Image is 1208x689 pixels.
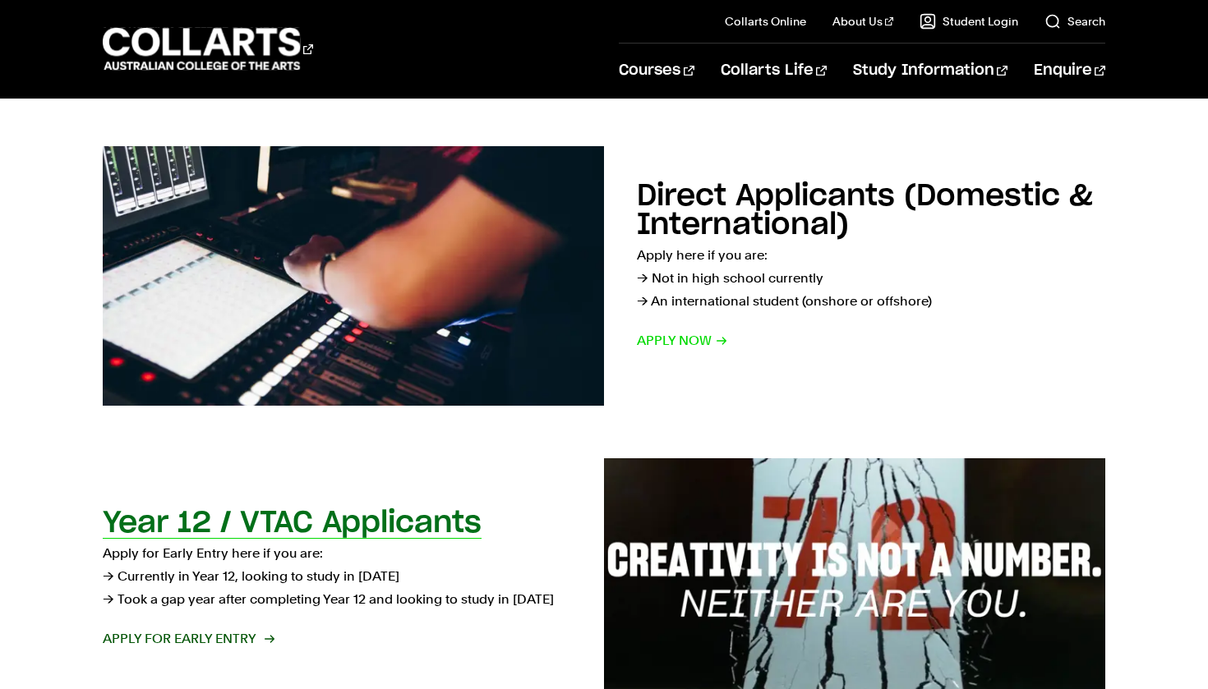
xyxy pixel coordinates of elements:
[103,508,482,538] h2: Year 12 / VTAC Applicants
[103,146,1105,406] a: Direct Applicants (Domestic & International) Apply here if you are:→ Not in high school currently...
[619,44,694,98] a: Courses
[832,13,893,30] a: About Us
[920,13,1018,30] a: Student Login
[637,244,1105,313] p: Apply here if you are: → Not in high school currently → An international student (onshore or offs...
[725,13,806,30] a: Collarts Online
[853,44,1007,98] a: Study Information
[103,627,273,650] span: Apply for Early Entry
[103,25,313,72] div: Go to homepage
[103,542,571,611] p: Apply for Early Entry here if you are: → Currently in Year 12, looking to study in [DATE] → Took ...
[721,44,827,98] a: Collarts Life
[1034,44,1105,98] a: Enquire
[637,181,1093,240] h2: Direct Applicants (Domestic & International)
[637,329,728,352] span: Apply now
[1044,13,1105,30] a: Search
